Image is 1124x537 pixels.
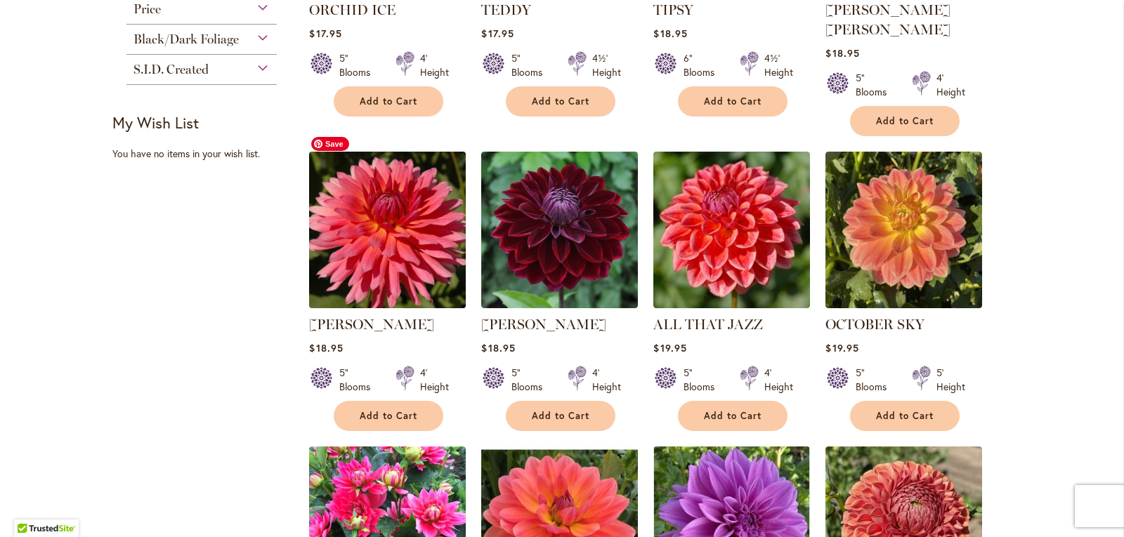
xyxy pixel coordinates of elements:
[481,1,531,18] a: TEDDY
[309,341,343,354] span: $18.95
[825,298,982,311] a: October Sky
[936,71,965,99] div: 4' Height
[112,147,300,161] div: You have no items in your wish list.
[309,316,434,333] a: [PERSON_NAME]
[684,366,723,394] div: 5" Blooms
[133,1,161,17] span: Price
[653,1,693,18] a: TIPSY
[133,62,209,77] span: S.I.D. Created
[511,366,551,394] div: 5" Blooms
[133,32,239,47] span: Black/Dark Foliage
[704,410,762,422] span: Add to Cart
[420,366,449,394] div: 4' Height
[306,148,470,312] img: LINDY
[532,410,589,422] span: Add to Cart
[825,46,859,60] span: $18.95
[511,51,551,79] div: 5" Blooms
[506,401,615,431] button: Add to Cart
[311,137,349,151] span: Save
[653,341,686,354] span: $19.95
[360,95,417,107] span: Add to Cart
[653,27,687,40] span: $18.95
[506,86,615,117] button: Add to Cart
[678,401,788,431] button: Add to Cart
[334,401,443,431] button: Add to Cart
[309,298,466,311] a: LINDY
[876,410,934,422] span: Add to Cart
[481,27,514,40] span: $17.95
[309,1,396,18] a: ORCHID ICE
[339,366,379,394] div: 5" Blooms
[825,316,924,333] a: OCTOBER SKY
[764,366,793,394] div: 4' Height
[532,95,589,107] span: Add to Cart
[481,298,638,311] a: KAISHA LEA
[653,298,810,311] a: ALL THAT JAZZ
[360,410,417,422] span: Add to Cart
[481,316,606,333] a: [PERSON_NAME]
[592,366,621,394] div: 4' Height
[856,71,895,99] div: 5" Blooms
[704,95,762,107] span: Add to Cart
[764,51,793,79] div: 4½' Height
[856,366,895,394] div: 5" Blooms
[309,27,341,40] span: $17.95
[825,152,982,308] img: October Sky
[592,51,621,79] div: 4½' Height
[850,401,960,431] button: Add to Cart
[936,366,965,394] div: 5' Height
[684,51,723,79] div: 6" Blooms
[653,152,810,308] img: ALL THAT JAZZ
[653,316,763,333] a: ALL THAT JAZZ
[339,51,379,79] div: 5" Blooms
[420,51,449,79] div: 4' Height
[481,152,638,308] img: KAISHA LEA
[11,487,50,526] iframe: Launch Accessibility Center
[334,86,443,117] button: Add to Cart
[481,341,515,354] span: $18.95
[678,86,788,117] button: Add to Cart
[825,341,858,354] span: $19.95
[825,1,950,38] a: [PERSON_NAME] [PERSON_NAME]
[112,112,199,133] strong: My Wish List
[850,106,960,136] button: Add to Cart
[876,115,934,127] span: Add to Cart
